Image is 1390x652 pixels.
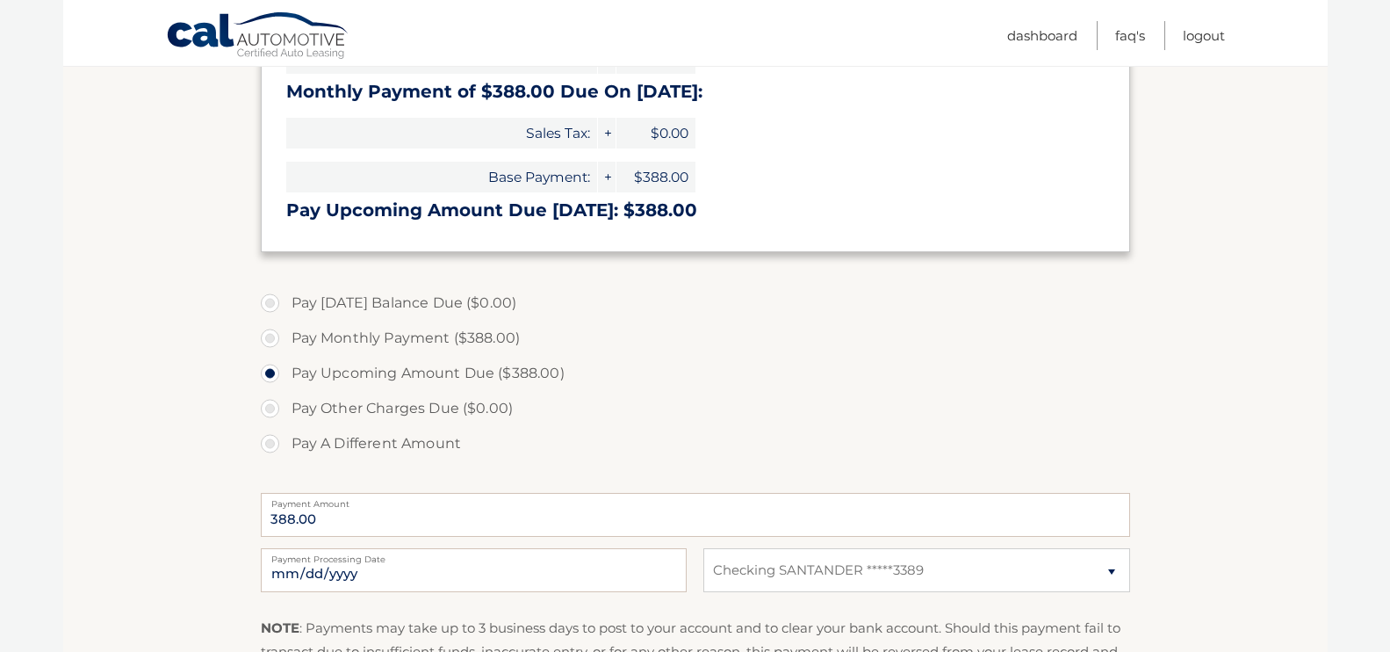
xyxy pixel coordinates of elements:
label: Pay Other Charges Due ($0.00) [261,391,1130,426]
span: + [598,162,616,192]
strong: NOTE [261,619,299,636]
label: Pay Monthly Payment ($388.00) [261,321,1130,356]
label: Payment Processing Date [261,548,687,562]
span: + [598,118,616,149]
label: Pay Upcoming Amount Due ($388.00) [261,356,1130,391]
a: Cal Automotive [166,11,350,62]
a: Dashboard [1007,21,1077,50]
span: Base Payment: [286,162,597,192]
span: Sales Tax: [286,118,597,149]
h3: Pay Upcoming Amount Due [DATE]: $388.00 [286,199,1105,221]
input: Payment Amount [261,493,1130,537]
label: Payment Amount [261,493,1130,507]
a: FAQ's [1115,21,1145,50]
h3: Monthly Payment of $388.00 Due On [DATE]: [286,81,1105,103]
input: Payment Date [261,548,687,592]
a: Logout [1183,21,1225,50]
span: $0.00 [616,118,695,149]
label: Pay A Different Amount [261,426,1130,461]
label: Pay [DATE] Balance Due ($0.00) [261,286,1130,321]
span: $388.00 [616,162,695,192]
